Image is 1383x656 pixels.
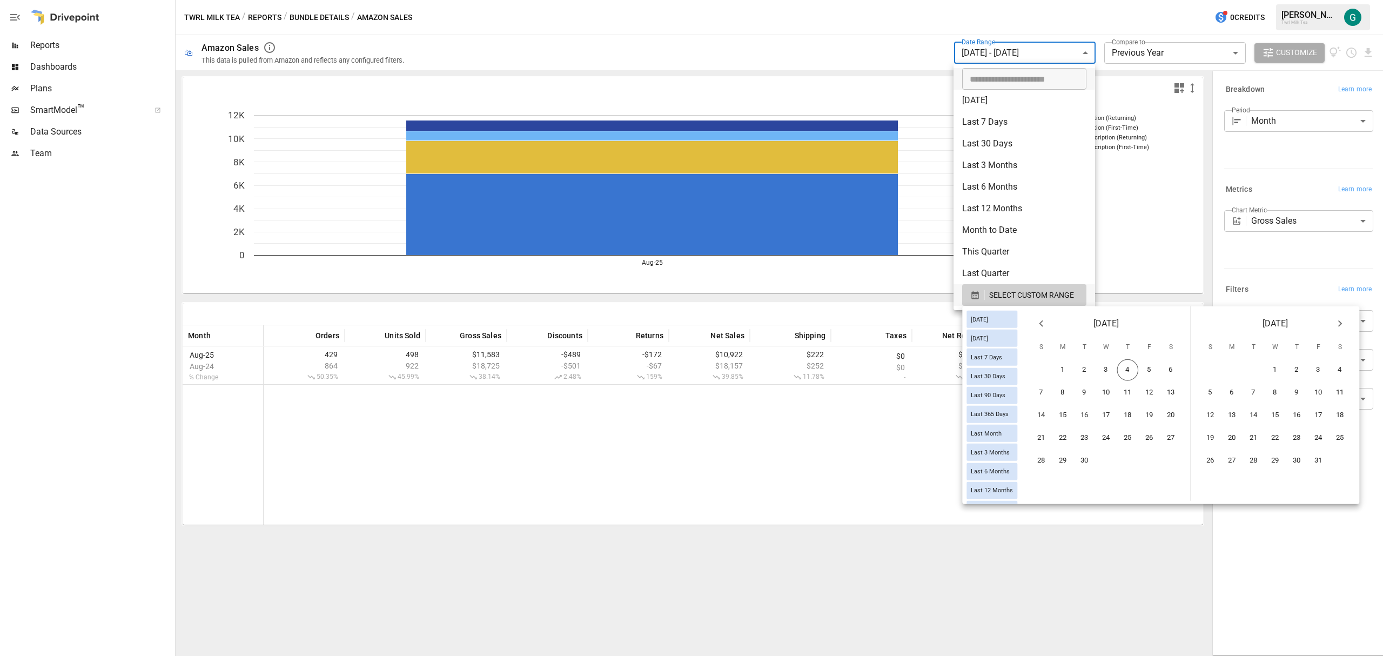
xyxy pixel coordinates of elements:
[966,468,1014,475] span: Last 6 Months
[966,330,1017,347] div: [DATE]
[966,481,1017,499] div: Last 12 Months
[1139,359,1160,381] button: 5
[966,463,1017,480] div: Last 6 Months
[954,111,1095,133] li: Last 7 Days
[1221,427,1243,449] button: 20
[1265,337,1285,358] span: Wednesday
[966,386,1017,404] div: Last 90 Days
[1263,316,1288,331] span: [DATE]
[1031,405,1052,426] button: 14
[1074,427,1096,449] button: 23
[966,449,1014,456] span: Last 3 Months
[1160,427,1182,449] button: 27
[1243,450,1265,472] button: 28
[1222,337,1241,358] span: Monday
[1160,382,1182,404] button: 13
[1200,337,1220,358] span: Sunday
[1161,337,1180,358] span: Saturday
[954,241,1095,263] li: This Quarter
[966,501,1017,518] div: Last Year
[954,155,1095,176] li: Last 3 Months
[954,176,1095,198] li: Last 6 Months
[1200,382,1221,404] button: 5
[1030,313,1052,334] button: Previous month
[1117,382,1139,404] button: 11
[1139,427,1160,449] button: 26
[1053,337,1072,358] span: Monday
[966,444,1017,461] div: Last 3 Months
[1031,337,1051,358] span: Sunday
[1243,427,1265,449] button: 21
[1286,382,1308,404] button: 9
[966,406,1017,423] div: Last 365 Days
[1221,450,1243,472] button: 27
[1096,382,1117,404] button: 10
[966,425,1017,442] div: Last Month
[962,284,1086,306] button: SELECT CUSTOM RANGE
[1052,450,1074,472] button: 29
[1329,313,1351,334] button: Next month
[1074,359,1096,381] button: 2
[1308,427,1330,449] button: 24
[1200,450,1221,472] button: 26
[1031,382,1052,404] button: 7
[1308,359,1330,381] button: 3
[954,219,1095,241] li: Month to Date
[1139,382,1160,404] button: 12
[1265,359,1286,381] button: 1
[1075,337,1094,358] span: Tuesday
[1200,427,1221,449] button: 19
[1052,382,1074,404] button: 8
[1200,405,1221,426] button: 12
[1286,427,1308,449] button: 23
[1118,337,1137,358] span: Thursday
[1243,382,1265,404] button: 7
[966,373,1010,380] span: Last 30 Days
[1031,450,1052,472] button: 28
[1160,405,1182,426] button: 20
[1308,405,1330,426] button: 17
[1096,405,1117,426] button: 17
[1308,337,1328,358] span: Friday
[1330,337,1350,358] span: Saturday
[1330,382,1351,404] button: 11
[1330,427,1351,449] button: 25
[966,430,1006,437] span: Last Month
[1243,405,1265,426] button: 14
[1221,405,1243,426] button: 13
[966,316,992,323] span: [DATE]
[1286,359,1308,381] button: 2
[1096,337,1116,358] span: Wednesday
[1330,359,1351,381] button: 4
[1117,405,1139,426] button: 18
[1096,427,1117,449] button: 24
[1286,450,1308,472] button: 30
[1221,382,1243,404] button: 6
[966,487,1017,494] span: Last 12 Months
[1074,450,1096,472] button: 30
[1265,427,1286,449] button: 22
[1286,405,1308,426] button: 16
[1117,359,1139,381] button: 4
[1308,450,1330,472] button: 31
[1244,337,1263,358] span: Tuesday
[1052,359,1074,381] button: 1
[1139,337,1159,358] span: Friday
[1287,337,1306,358] span: Thursday
[966,411,1013,418] span: Last 365 Days
[1117,427,1139,449] button: 25
[966,349,1017,366] div: Last 7 Days
[1265,382,1286,404] button: 8
[989,289,1074,302] span: SELECT CUSTOM RANGE
[954,263,1095,284] li: Last Quarter
[954,90,1095,111] li: [DATE]
[1330,405,1351,426] button: 18
[1096,359,1117,381] button: 3
[1052,427,1074,449] button: 22
[966,311,1017,328] div: [DATE]
[1031,427,1052,449] button: 21
[954,198,1095,219] li: Last 12 Months
[1139,405,1160,426] button: 19
[1093,316,1119,331] span: [DATE]
[1308,382,1330,404] button: 10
